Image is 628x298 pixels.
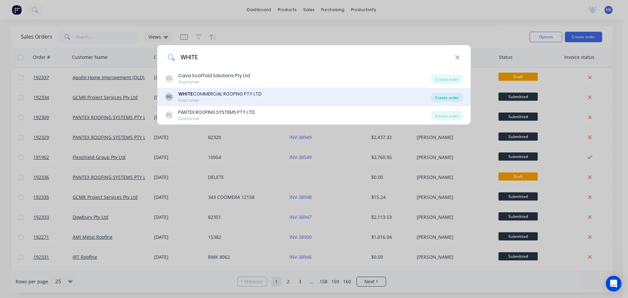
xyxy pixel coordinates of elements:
[178,97,262,103] div: Customer
[178,91,193,97] b: WHITE
[431,75,463,84] div: Create order
[431,111,463,120] div: Create order
[165,93,173,101] div: WL
[178,91,262,97] div: COMMERCIAL ROOFING PTY LTD
[165,111,173,119] div: PL
[178,72,250,79] div: Cava Scaffold Solutions Pty Ltd
[178,116,255,122] div: Customer
[431,93,463,102] div: Create order
[178,79,250,85] div: Customer
[165,75,173,82] div: CL
[178,109,255,116] div: PANTEX ROOFING SYSTEMS PTY LTD
[175,45,455,70] input: Enter a customer name to create a new order...
[606,276,621,291] div: Open Intercom Messenger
